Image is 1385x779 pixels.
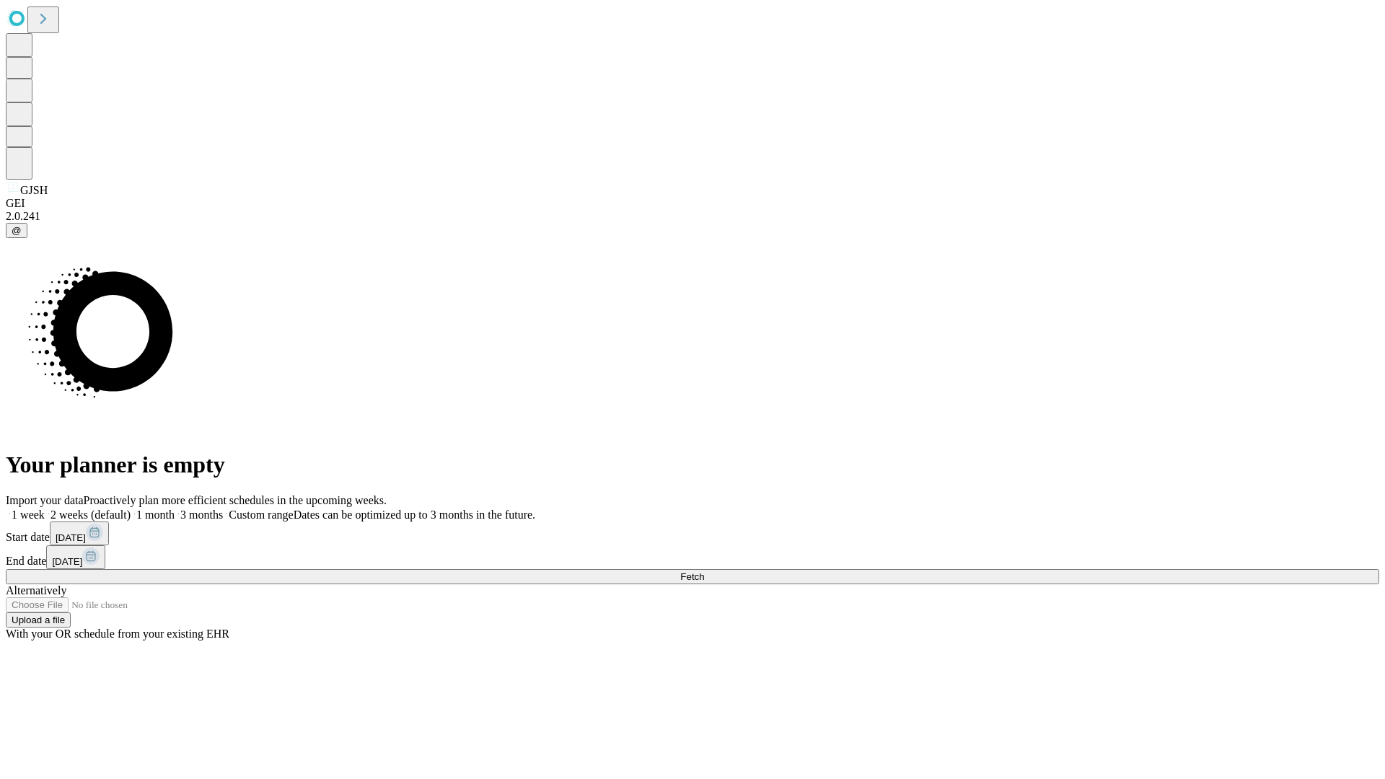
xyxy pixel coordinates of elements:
span: 3 months [180,509,223,521]
span: 1 week [12,509,45,521]
span: Custom range [229,509,293,521]
button: Upload a file [6,612,71,628]
button: [DATE] [50,521,109,545]
span: [DATE] [56,532,86,543]
div: Start date [6,521,1379,545]
span: Import your data [6,494,84,506]
span: Fetch [680,571,704,582]
span: Alternatively [6,584,66,597]
div: GEI [6,197,1379,210]
div: 2.0.241 [6,210,1379,223]
span: @ [12,225,22,236]
span: 1 month [136,509,175,521]
span: [DATE] [52,556,82,567]
h1: Your planner is empty [6,452,1379,478]
span: Dates can be optimized up to 3 months in the future. [294,509,535,521]
span: With your OR schedule from your existing EHR [6,628,229,640]
div: End date [6,545,1379,569]
span: Proactively plan more efficient schedules in the upcoming weeks. [84,494,387,506]
span: GJSH [20,184,48,196]
button: Fetch [6,569,1379,584]
span: 2 weeks (default) [50,509,131,521]
button: [DATE] [46,545,105,569]
button: @ [6,223,27,238]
